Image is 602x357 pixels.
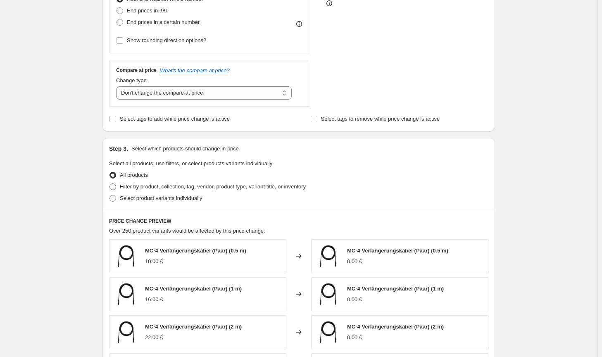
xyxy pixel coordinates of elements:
[347,324,444,330] span: MC-4 Verlängerungskabel (Paar) (2 m)
[316,282,340,307] img: kabel.3_1_80x.webp
[160,67,230,74] button: What's the compare at price?
[321,116,440,122] span: Select tags to remove while price change is active
[127,19,200,25] span: End prices in a certain number
[120,183,306,190] span: Filter by product, collection, tag, vendor, product type, variant title, or inventory
[114,244,138,269] img: kabel.3_1_80x.webp
[131,145,239,153] p: Select which products should change in price
[109,160,272,167] span: Select all products, use filters, or select products variants individually
[127,7,167,14] span: End prices in .99
[145,324,242,330] span: MC-4 Verlängerungskabel (Paar) (2 m)
[145,257,163,266] div: 10.00 €
[347,248,448,254] span: MC-4 Verlängerungskabel (Paar) (0.5 m)
[145,295,163,304] div: 16.00 €
[114,320,138,345] img: kabel.3_1_80x.webp
[347,257,362,266] div: 0.00 €
[145,286,242,292] span: MC-4 Verlängerungskabel (Paar) (1 m)
[109,228,265,234] span: Over 250 product variants would be affected by this price change:
[347,333,362,342] div: 0.00 €
[127,37,206,43] span: Show rounding direction options?
[145,333,163,342] div: 22.00 €
[114,282,138,307] img: kabel.3_1_80x.webp
[316,320,340,345] img: kabel.3_1_80x.webp
[120,172,148,178] span: All products
[347,295,362,304] div: 0.00 €
[145,248,246,254] span: MC-4 Verlängerungskabel (Paar) (0.5 m)
[316,244,340,269] img: kabel.3_1_80x.webp
[116,67,157,74] h3: Compare at price
[347,286,444,292] span: MC-4 Verlängerungskabel (Paar) (1 m)
[109,218,488,224] h6: PRICE CHANGE PREVIEW
[116,77,147,83] span: Change type
[120,116,230,122] span: Select tags to add while price change is active
[109,145,128,153] h2: Step 3.
[120,195,202,201] span: Select product variants individually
